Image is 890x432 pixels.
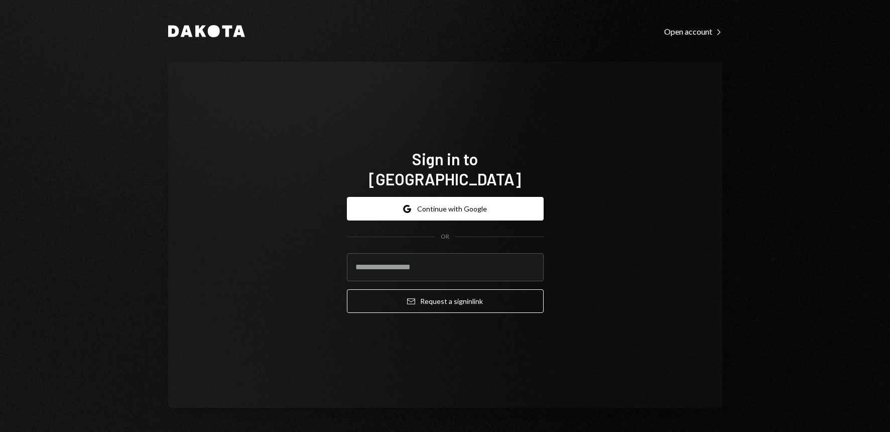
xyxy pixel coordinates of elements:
div: Open account [664,27,722,37]
button: Request a signinlink [347,289,544,313]
button: Continue with Google [347,197,544,221]
div: OR [441,233,449,241]
h1: Sign in to [GEOGRAPHIC_DATA] [347,149,544,189]
a: Open account [664,26,722,37]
